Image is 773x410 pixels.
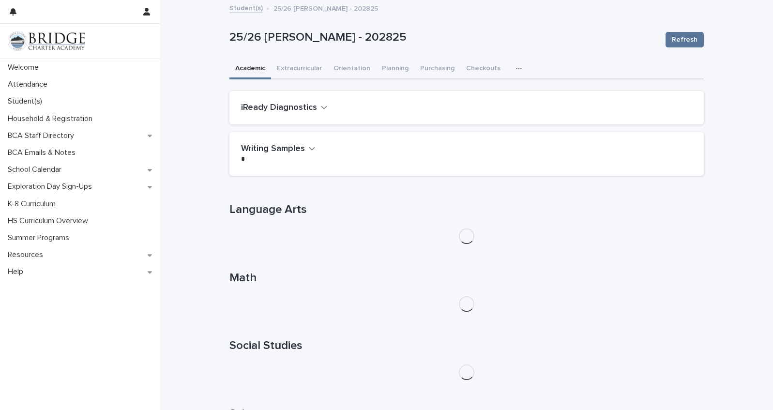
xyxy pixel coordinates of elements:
h2: iReady Diagnostics [241,103,317,113]
button: Orientation [328,59,376,79]
p: School Calendar [4,165,69,174]
p: BCA Emails & Notes [4,148,83,157]
button: Purchasing [414,59,460,79]
p: Welcome [4,63,46,72]
button: Academic [229,59,271,79]
button: Extracurricular [271,59,328,79]
p: HS Curriculum Overview [4,216,96,226]
p: Resources [4,250,51,259]
button: Refresh [666,32,704,47]
button: Writing Samples [241,144,316,154]
p: Attendance [4,80,55,89]
button: Planning [376,59,414,79]
h1: Math [229,271,704,285]
h2: Writing Samples [241,144,305,154]
span: Refresh [672,35,697,45]
p: Household & Registration [4,114,100,123]
p: BCA Staff Directory [4,131,82,140]
p: Help [4,267,31,276]
h1: Language Arts [229,203,704,217]
button: iReady Diagnostics [241,103,328,113]
p: 25/26 [PERSON_NAME] - 202825 [273,2,378,13]
button: Checkouts [460,59,506,79]
h1: Social Studies [229,339,704,353]
p: 25/26 [PERSON_NAME] - 202825 [229,30,658,45]
p: Summer Programs [4,233,77,243]
img: V1C1m3IdTEidaUdm9Hs0 [8,31,85,51]
p: Student(s) [4,97,50,106]
p: K-8 Curriculum [4,199,63,209]
a: Student(s) [229,2,263,13]
p: Exploration Day Sign-Ups [4,182,100,191]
